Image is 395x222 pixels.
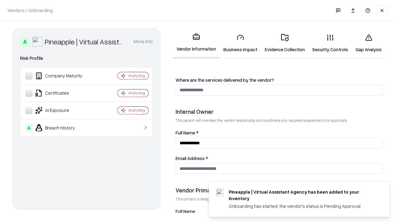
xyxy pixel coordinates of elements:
div: Analyzing [128,73,145,78]
div: AI Exposure [25,107,99,114]
div: Breach History [25,124,99,131]
p: This contact is designated to receive the assessment request from Shift [176,196,383,202]
label: Full Name * [176,130,383,135]
img: Pineapple | Virtual Assistant Agency [32,37,42,47]
a: Gap Analysis [352,29,385,58]
a: Evidence Collection [261,29,309,58]
div: A [25,124,33,131]
a: Business Impact [220,29,261,58]
div: A [20,37,30,47]
p: Vendors / Onboarding [7,7,53,14]
div: Company Maturity [25,72,99,80]
a: Vendor Information [173,28,220,58]
div: Vendor Primary Contact [176,187,383,194]
img: trypineapple.com [216,189,224,196]
div: Certificates [25,89,99,97]
div: Pineapple | Virtual Assistant Agency has been added to your inventory [229,189,375,202]
div: Internal Owner [176,108,383,115]
label: Email Address * [176,156,383,161]
div: Analyzing [128,90,145,96]
label: Where are the services delivered by the vendor? [176,78,383,82]
div: Analyzing [128,108,145,113]
label: Full Name [176,209,383,214]
div: Onboarding has started, the vendor's status is Pending Approval. [229,203,375,209]
div: Pineapple | Virtual Assistant Agency [45,37,126,47]
div: Risk Profile [20,55,153,62]
p: This person will oversee the vendor relationship and coordinate any required assessments or appro... [176,118,383,123]
a: Security Controls [309,29,352,58]
button: More info [134,36,153,47]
